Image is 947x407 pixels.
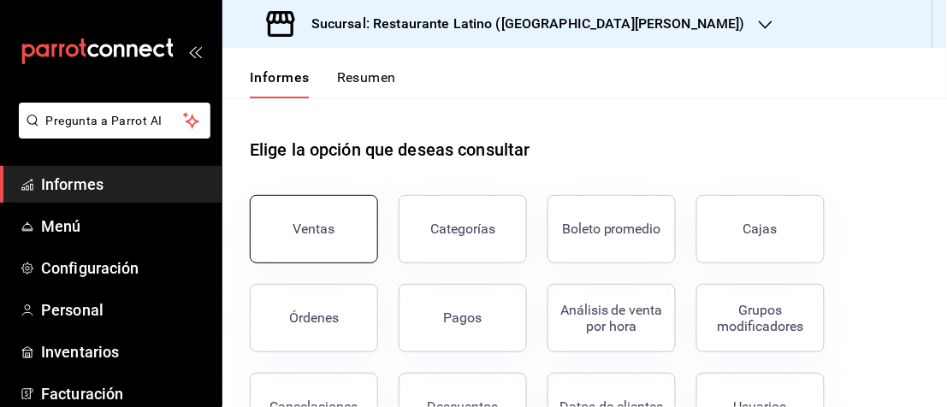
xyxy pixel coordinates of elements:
[547,195,676,263] button: Boleto promedio
[41,301,104,319] font: Personal
[743,221,778,237] font: Cajas
[337,69,396,86] font: Resumen
[250,195,378,263] button: Ventas
[562,221,661,237] font: Boleto promedio
[41,217,81,235] font: Menú
[444,310,482,326] font: Pagos
[430,221,495,237] font: Categorías
[188,44,202,58] button: abrir_cajón_menú
[311,15,745,32] font: Sucursal: Restaurante Latino ([GEOGRAPHIC_DATA][PERSON_NAME])
[696,284,825,352] button: Grupos modificadores
[46,114,163,127] font: Pregunta a Parrot AI
[560,302,663,334] font: Análisis de venta por hora
[41,343,119,361] font: Inventarios
[41,175,104,193] font: Informes
[250,68,396,98] div: pestañas de navegación
[12,124,210,142] a: Pregunta a Parrot AI
[250,139,530,160] font: Elige la opción que deseas consultar
[19,103,210,139] button: Pregunta a Parrot AI
[41,385,123,403] font: Facturación
[399,195,527,263] button: Categorías
[250,284,378,352] button: Órdenes
[250,69,310,86] font: Informes
[41,259,139,277] font: Configuración
[696,195,825,263] button: Cajas
[399,284,527,352] button: Pagos
[718,302,804,334] font: Grupos modificadores
[293,221,335,237] font: Ventas
[289,310,339,326] font: Órdenes
[547,284,676,352] button: Análisis de venta por hora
